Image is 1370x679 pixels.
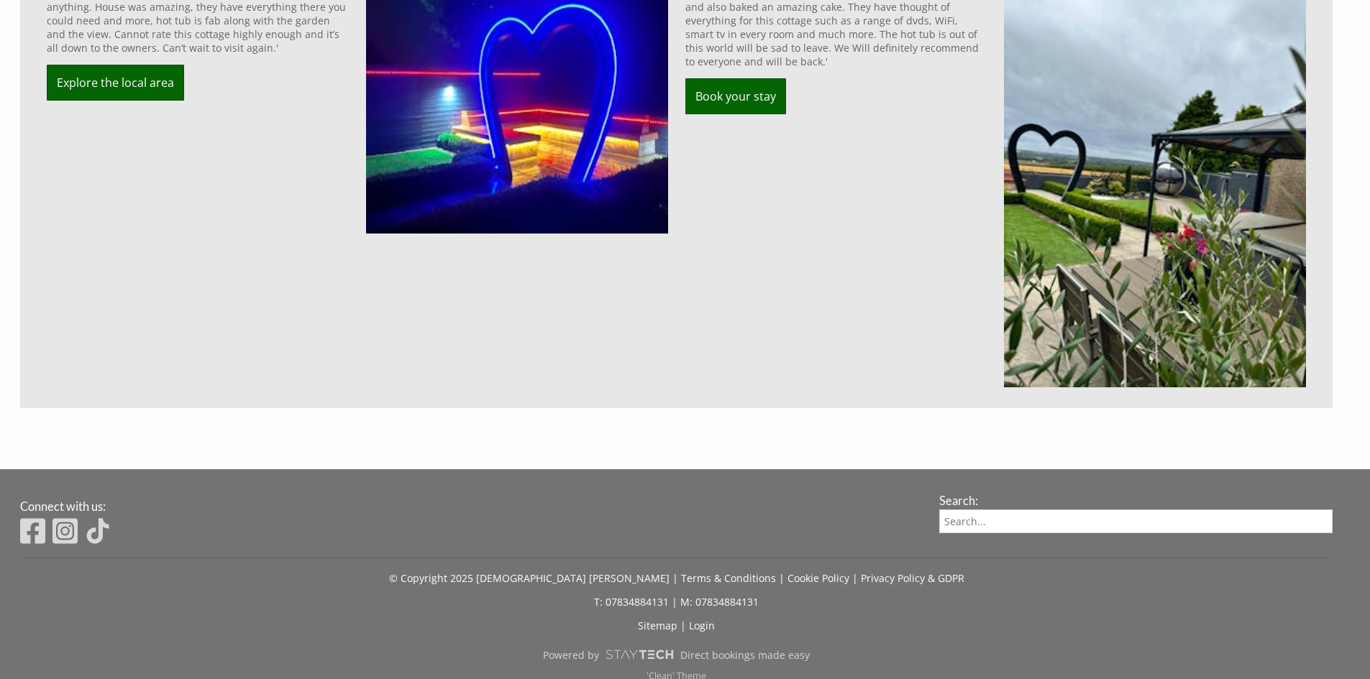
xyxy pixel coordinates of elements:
a: M: 07834884131 [680,595,759,609]
a: © Copyright 2025 [DEMOGRAPHIC_DATA] [PERSON_NAME] [389,571,670,585]
img: scrumpy.png [605,646,674,663]
span: | [852,571,858,585]
h3: Search: [939,494,1333,507]
span: | [680,619,686,632]
a: Privacy Policy & GDPR [861,571,964,585]
img: Instagram [52,517,78,545]
input: Search... [939,509,1333,533]
a: Powered byDirect bookings made easy [20,642,1333,667]
span: | [779,571,785,585]
h3: Connect with us: [20,499,913,513]
a: Sitemap [638,619,677,632]
a: T: 07834884131 [594,595,669,609]
span: | [672,571,678,585]
a: Login [689,619,715,632]
a: Cookie Policy [787,571,849,585]
a: Terms & Conditions [681,571,776,585]
a: Explore the local area [47,65,184,101]
a: Book your stay [685,78,786,114]
img: Facebook [20,517,45,545]
span: | [672,595,677,609]
img: Tiktok [86,517,111,545]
